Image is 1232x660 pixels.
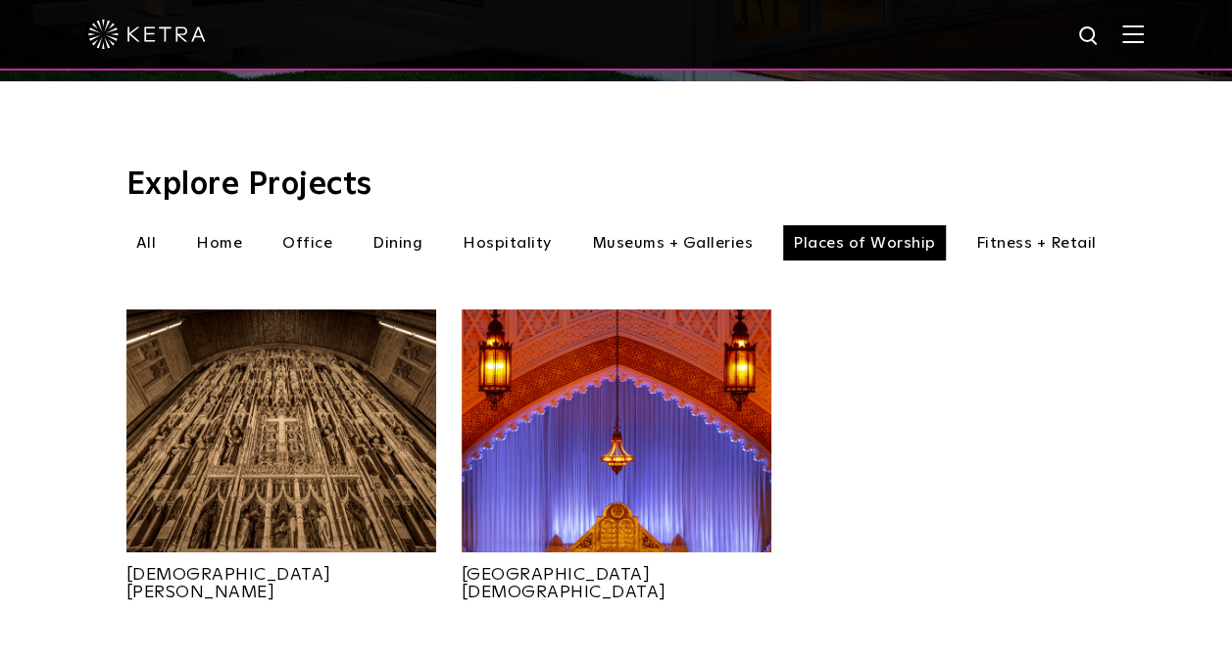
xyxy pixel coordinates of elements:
img: Hamburger%20Nav.svg [1122,24,1144,43]
a: [GEOGRAPHIC_DATA][DEMOGRAPHIC_DATA] [462,552,771,601]
li: Places of Worship [783,225,946,260]
a: [DEMOGRAPHIC_DATA][PERSON_NAME] [126,552,436,601]
li: All [126,225,167,260]
img: search icon [1077,24,1102,49]
img: ketra-logo-2019-white [88,20,206,49]
img: New-Project-Page-hero-(3x)_0005_Sanctuary_Park-Avenue-Synagogue_Color_24 [462,309,771,552]
img: New-Project-Page-hero-(3x)_0010_MB20170216_St.Thomas_IMG_0465 [126,309,436,552]
li: Fitness + Retail [966,225,1107,260]
li: Hospitality [453,225,562,260]
li: Dining [363,225,432,260]
li: Museums + Galleries [582,225,764,260]
li: Home [186,225,252,260]
li: Office [272,225,342,260]
h3: Explore Projects [126,169,1107,201]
